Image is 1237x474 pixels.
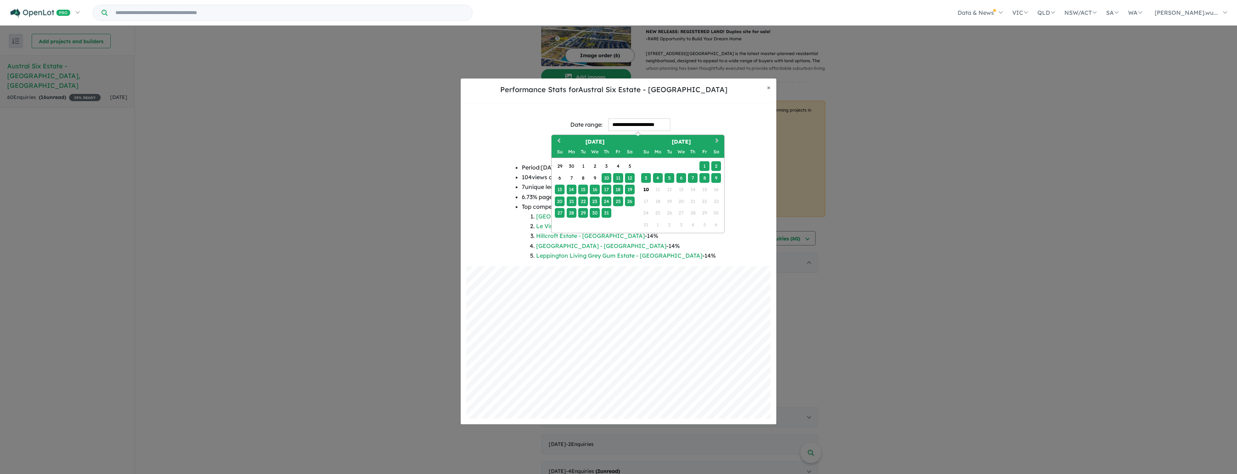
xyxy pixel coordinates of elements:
div: Not available Monday, August 11th, 2025 [653,185,663,194]
div: Choose Saturday, July 5th, 2025 [625,161,635,171]
button: Next Month [712,136,724,147]
div: Not available Wednesday, August 20th, 2025 [676,197,686,206]
div: Not available Thursday, September 4th, 2025 [688,220,698,230]
div: Not available Monday, September 1st, 2025 [653,220,663,230]
div: Not available Monday, August 25th, 2025 [653,208,663,218]
div: Choose Friday, July 11th, 2025 [613,173,623,183]
div: Choose Saturday, August 2nd, 2025 [711,161,721,171]
h2: [DATE] [552,138,638,146]
a: Leppington Living Grey Gum Estate - [GEOGRAPHIC_DATA] [536,252,702,259]
div: Choose Tuesday, August 5th, 2025 [665,173,674,183]
div: Not available Tuesday, August 19th, 2025 [665,197,674,206]
div: Sunday [641,147,651,157]
div: Not available Monday, August 18th, 2025 [653,197,663,206]
li: - 29 % [536,212,716,221]
div: Choose Monday, July 21st, 2025 [567,197,576,206]
div: Choose Monday, July 28th, 2025 [567,208,576,218]
button: Previous Month [552,136,564,147]
div: Choose Sunday, July 27th, 2025 [555,208,565,218]
div: Choose Tuesday, July 8th, 2025 [578,173,588,183]
img: Openlot PRO Logo White [10,9,70,18]
div: Not available Tuesday, August 12th, 2025 [665,185,674,194]
div: Friday [613,147,623,157]
div: Choose Wednesday, July 23rd, 2025 [590,197,599,206]
div: Not available Wednesday, August 13th, 2025 [676,185,686,194]
div: Choose Thursday, August 7th, 2025 [688,173,698,183]
div: Choose Saturday, July 26th, 2025 [625,197,635,206]
div: Wednesday [590,147,599,157]
div: Thursday [602,147,611,157]
div: Tuesday [578,147,588,157]
div: Choose Sunday, July 13th, 2025 [555,185,565,194]
div: Choose Monday, July 7th, 2025 [567,173,576,183]
h5: Performance Stats for Austral Six Estate - [GEOGRAPHIC_DATA] [466,84,761,95]
li: Period: [DATE] - [DATE] [522,163,716,172]
span: × [767,83,771,91]
div: Choose Tuesday, July 15th, 2025 [578,185,588,194]
div: Choose Friday, July 25th, 2025 [613,197,623,206]
a: Hillcroft Estate - [GEOGRAPHIC_DATA] [536,232,645,239]
div: Choose Sunday, July 20th, 2025 [555,197,565,206]
div: Saturday [625,147,635,157]
div: Choose Wednesday, July 30th, 2025 [590,208,599,218]
div: Month July, 2025 [554,161,635,219]
li: - 29 % [536,221,716,231]
div: Choose Thursday, July 24th, 2025 [602,197,611,206]
li: 7 unique leads generated [522,182,716,192]
div: Choose Thursday, July 10th, 2025 [602,173,611,183]
div: Saturday [711,147,721,157]
li: - 14 % [536,231,716,241]
span: [PERSON_NAME].wu... [1155,9,1218,16]
div: Choose Sunday, August 3rd, 2025 [641,173,651,183]
div: Choose Thursday, July 17th, 2025 [602,185,611,194]
div: Choose Thursday, July 3rd, 2025 [602,161,611,171]
div: Friday [699,147,709,157]
div: Monday [567,147,576,157]
h2: [DATE] [638,138,724,146]
a: [GEOGRAPHIC_DATA] - [GEOGRAPHIC_DATA] [536,213,666,220]
div: Not available Tuesday, August 26th, 2025 [665,208,674,218]
div: Not available Saturday, August 16th, 2025 [711,185,721,194]
div: Choose Sunday, June 29th, 2025 [555,161,565,171]
div: Not available Friday, August 15th, 2025 [699,185,709,194]
div: Not available Friday, August 29th, 2025 [699,208,709,218]
div: Monday [653,147,663,157]
li: Top competing estates based on your buyers from [DATE] to [DATE] : [522,202,716,261]
div: Choose Wednesday, July 16th, 2025 [590,185,599,194]
div: Choose Tuesday, July 29th, 2025 [578,208,588,218]
div: Choose Wednesday, July 2nd, 2025 [590,161,599,171]
div: Not available Saturday, August 23rd, 2025 [711,197,721,206]
div: Choose Date [551,135,725,233]
li: - 14 % [536,251,716,261]
div: Choose Tuesday, July 1st, 2025 [578,161,588,171]
div: Choose Wednesday, August 6th, 2025 [676,173,686,183]
div: Choose Sunday, August 10th, 2025 [641,185,651,194]
div: Choose Saturday, August 9th, 2025 [711,173,721,183]
div: Choose Wednesday, July 9th, 2025 [590,173,599,183]
div: Choose Sunday, July 6th, 2025 [555,173,565,183]
div: Choose Thursday, July 31st, 2025 [602,208,611,218]
div: Thursday [688,147,698,157]
div: Not available Saturday, August 30th, 2025 [711,208,721,218]
div: Not available Thursday, August 28th, 2025 [688,208,698,218]
div: Not available Tuesday, September 2nd, 2025 [665,220,674,230]
li: 6.73 % page conversion [522,192,716,202]
div: Choose Monday, August 4th, 2025 [653,173,663,183]
div: Choose Monday, June 30th, 2025 [567,161,576,171]
div: Choose Saturday, July 12th, 2025 [625,173,635,183]
div: Not available Thursday, August 14th, 2025 [688,185,698,194]
div: Choose Monday, July 14th, 2025 [567,185,576,194]
div: Sunday [555,147,565,157]
li: 104 views on the project page [522,172,716,182]
div: Choose Friday, August 8th, 2025 [699,173,709,183]
div: Choose Tuesday, July 22nd, 2025 [578,197,588,206]
div: Not available Wednesday, September 3rd, 2025 [676,220,686,230]
div: Not available Sunday, August 24th, 2025 [641,208,651,218]
a: Le Vista Estate - [GEOGRAPHIC_DATA] [536,222,645,230]
div: Date range: [570,120,603,130]
div: Not available Sunday, August 17th, 2025 [641,197,651,206]
div: Month August, 2025 [640,161,722,231]
div: Choose Friday, July 18th, 2025 [613,185,623,194]
div: Not available Friday, August 22nd, 2025 [699,197,709,206]
div: Not available Thursday, August 21st, 2025 [688,197,698,206]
